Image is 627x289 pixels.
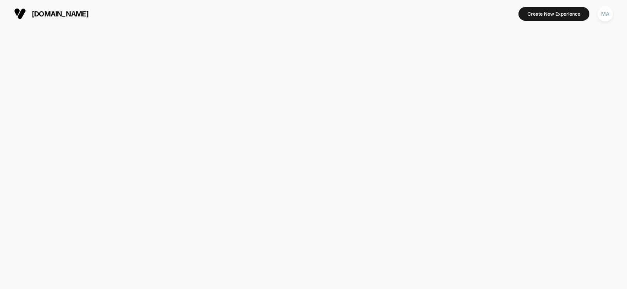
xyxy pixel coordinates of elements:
[32,10,89,18] span: [DOMAIN_NAME]
[12,7,91,20] button: [DOMAIN_NAME]
[14,8,26,20] img: Visually logo
[598,6,613,22] div: MA
[518,7,589,21] button: Create New Experience
[595,6,615,22] button: MA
